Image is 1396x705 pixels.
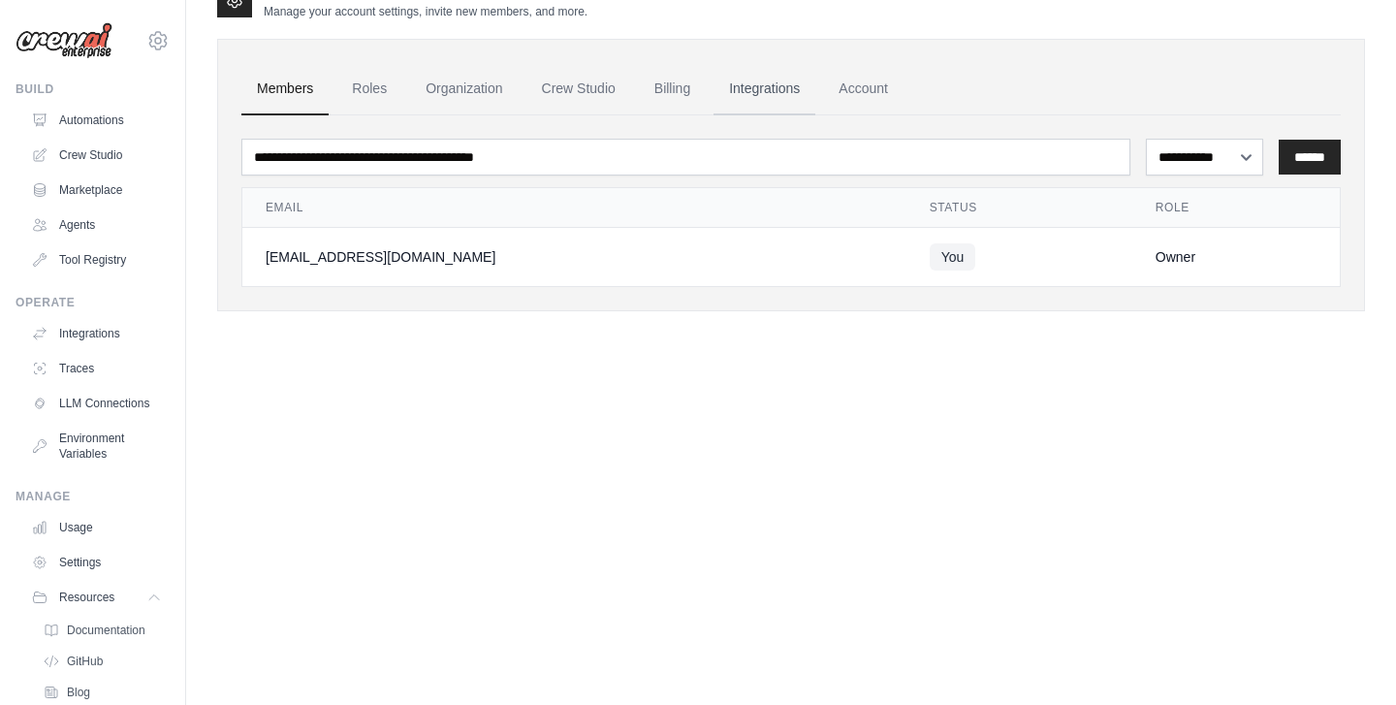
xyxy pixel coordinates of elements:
a: Integrations [23,318,170,349]
a: Roles [336,63,402,115]
a: GitHub [35,648,170,675]
a: Environment Variables [23,423,170,469]
span: Documentation [67,623,145,638]
a: Settings [23,547,170,578]
a: Agents [23,209,170,240]
p: Manage your account settings, invite new members, and more. [264,4,587,19]
div: Manage [16,489,170,504]
a: Account [823,63,904,115]
span: You [930,243,976,271]
a: Traces [23,353,170,384]
a: Crew Studio [23,140,170,171]
button: Resources [23,582,170,613]
div: Operate [16,295,170,310]
a: Usage [23,512,170,543]
th: Role [1132,188,1340,228]
a: Organization [410,63,518,115]
a: Documentation [35,617,170,644]
img: Logo [16,22,112,59]
a: Marketplace [23,175,170,206]
a: Integrations [714,63,815,115]
span: Resources [59,590,114,605]
div: Owner [1156,247,1317,267]
a: Tool Registry [23,244,170,275]
a: Crew Studio [526,63,631,115]
a: Automations [23,105,170,136]
a: Billing [639,63,706,115]
span: Blog [67,685,90,700]
a: Members [241,63,329,115]
span: GitHub [67,654,103,669]
div: Build [16,81,170,97]
th: Status [906,188,1132,228]
th: Email [242,188,906,228]
a: LLM Connections [23,388,170,419]
div: [EMAIL_ADDRESS][DOMAIN_NAME] [266,247,883,267]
